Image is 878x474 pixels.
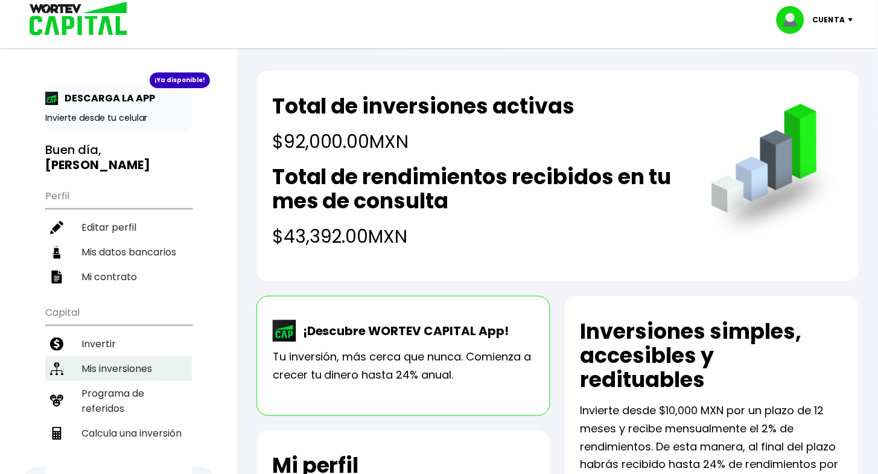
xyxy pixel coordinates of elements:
[45,421,192,446] a: Calcula una inversión
[50,271,63,284] img: contrato-icon.f2db500c.svg
[273,348,534,384] p: Tu inversión, más cerca que nunca. Comienza a crecer tu dinero hasta 24% anual.
[45,182,192,289] ul: Perfil
[50,246,63,259] img: datos-icon.10cf9172.svg
[777,6,813,34] img: profile-image
[50,362,63,376] img: inversiones-icon.6695dc30.svg
[272,165,687,213] h2: Total de rendimientos recibidos en tu mes de consulta
[45,331,192,356] a: Invertir
[50,394,63,408] img: recomiendanos-icon.9b8e9327.svg
[45,264,192,289] a: Mi contrato
[272,128,575,155] h4: $92,000.00 MXN
[50,221,63,234] img: editar-icon.952d3147.svg
[150,72,210,88] div: ¡Ya disponible!
[272,94,575,118] h2: Total de inversiones activas
[706,104,843,241] img: grafica.516fef24.png
[45,112,192,124] p: Invierte desde tu celular
[45,356,192,381] a: Mis inversiones
[59,91,155,106] p: DESCARGA LA APP
[45,240,192,264] a: Mis datos bancarios
[297,322,509,340] p: ¡Descubre WORTEV CAPITAL App!
[45,143,192,173] h3: Buen día,
[581,319,843,392] h2: Inversiones simples, accesibles y redituables
[45,156,150,173] b: [PERSON_NAME]
[273,320,297,342] img: wortev-capital-app-icon
[45,381,192,421] a: Programa de referidos
[272,223,687,250] h4: $43,392.00 MXN
[45,215,192,240] a: Editar perfil
[813,11,845,29] p: Cuenta
[50,427,63,440] img: calculadora-icon.17d418c4.svg
[50,338,63,351] img: invertir-icon.b3b967d7.svg
[45,92,59,105] img: app-icon
[845,18,862,22] img: icon-down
